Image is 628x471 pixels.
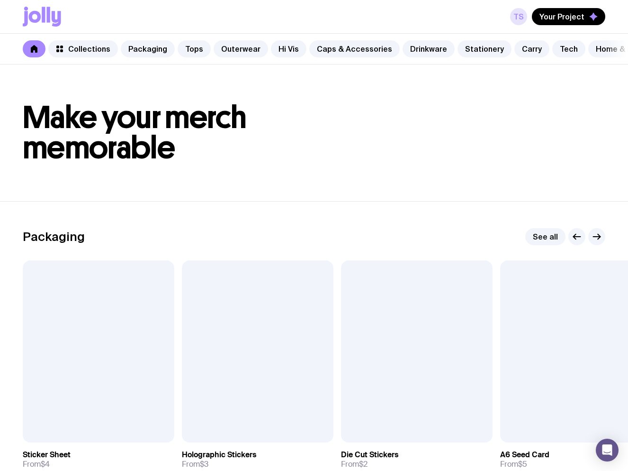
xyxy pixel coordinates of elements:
[200,459,208,469] span: $3
[552,40,585,57] a: Tech
[458,40,511,57] a: Stationery
[68,44,110,54] span: Collections
[178,40,211,57] a: Tops
[532,8,605,25] button: Your Project
[539,12,584,21] span: Your Project
[518,459,527,469] span: $5
[500,460,527,469] span: From
[359,459,368,469] span: $2
[271,40,306,57] a: Hi Vis
[214,40,268,57] a: Outerwear
[121,40,175,57] a: Packaging
[525,228,565,245] a: See all
[596,439,619,462] div: Open Intercom Messenger
[23,230,85,244] h2: Packaging
[341,450,398,460] h3: Die Cut Stickers
[23,99,247,166] span: Make your merch memorable
[309,40,400,57] a: Caps & Accessories
[514,40,549,57] a: Carry
[48,40,118,57] a: Collections
[182,460,208,469] span: From
[182,450,256,460] h3: Holographic Stickers
[341,460,368,469] span: From
[510,8,527,25] a: TS
[23,450,71,460] h3: Sticker Sheet
[500,450,549,460] h3: A6 Seed Card
[403,40,455,57] a: Drinkware
[41,459,50,469] span: $4
[23,460,50,469] span: From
